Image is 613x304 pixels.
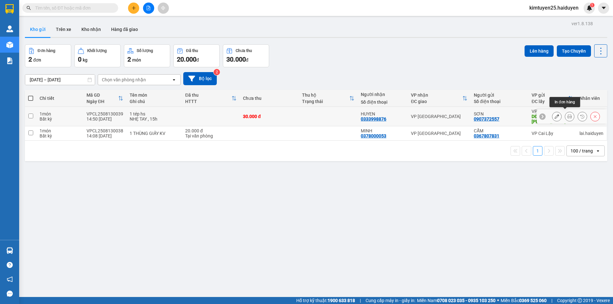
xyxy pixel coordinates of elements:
span: 20.000 [177,56,196,63]
div: CẨM [474,128,525,133]
span: món [132,57,141,63]
span: 30.000 [226,56,246,63]
div: Người gửi [474,93,525,98]
div: VP [GEOGRAPHIC_DATA] [411,114,467,119]
div: Số lượng [137,48,153,53]
div: 14:08 [DATE] [87,133,123,138]
div: VP [GEOGRAPHIC_DATA] [411,131,467,136]
img: warehouse-icon [6,26,13,32]
span: notification [7,276,13,282]
img: warehouse-icon [6,41,13,48]
span: kg [83,57,87,63]
div: VPCL2508130038 [87,128,123,133]
sup: 2 [214,69,220,75]
input: Tìm tên, số ĐT hoặc mã đơn [35,4,110,11]
div: Mã GD [87,93,118,98]
button: Lên hàng [525,45,554,57]
button: 1 [533,146,542,156]
div: VP gửi [532,93,568,98]
th: Toggle SortBy [299,90,358,107]
span: kimtuyen25.haiduyen [524,4,584,12]
div: Số điện thoại [474,99,525,104]
button: aim [158,3,169,14]
div: Người nhận [361,92,405,97]
div: Nhân viên [579,96,603,101]
div: ver 1.8.138 [571,20,593,27]
img: solution-icon [6,57,13,64]
sup: 1 [590,3,594,7]
span: file-add [146,6,151,10]
div: Đã thu [186,48,198,53]
img: logo-vxr [5,4,14,14]
button: Đơn hàng2đơn [25,44,71,67]
button: Khối lượng0kg [74,44,121,67]
span: search [26,6,31,10]
button: Kho nhận [76,22,106,37]
div: Tại văn phòng [185,133,237,138]
div: Chưa thu [236,48,252,53]
div: Thu hộ [302,93,349,98]
div: VP Cai Lậy [532,109,573,114]
span: Hỗ trợ kỹ thuật: [296,297,355,304]
button: Đã thu20.000đ [173,44,220,67]
span: | [360,297,361,304]
span: đơn [33,57,41,63]
div: Ngày ĐH [87,99,118,104]
span: 2 [28,56,32,63]
div: Bất kỳ [40,116,80,122]
div: VP Cai Lậy [532,131,573,136]
span: question-circle [7,262,13,268]
strong: 1900 633 818 [328,298,355,303]
button: Tạo Chuyến [557,45,591,57]
div: Trạng thái [302,99,349,104]
div: 30.000 đ [243,114,295,119]
button: plus [128,3,139,14]
button: Chưa thu30.000đ [223,44,269,67]
th: Toggle SortBy [182,90,240,107]
button: Trên xe [51,22,76,37]
div: 0378000053 [361,133,386,138]
div: ĐC lấy [532,99,568,104]
div: 0333998876 [361,116,386,122]
span: ⚪️ [497,299,499,302]
div: VP nhận [411,93,462,98]
div: 0907372557 [474,116,499,122]
span: Miền Nam [417,297,496,304]
div: lai.haiduyen [579,131,603,136]
div: HTTT [185,99,231,104]
span: aim [161,6,165,10]
span: | [551,297,552,304]
div: In đơn hàng [549,97,580,107]
div: Đã thu [185,93,231,98]
div: Tên món [130,93,179,98]
div: 1 THÙNG GIẤY KV [130,131,179,136]
span: đ [246,57,248,63]
div: MINH [361,128,405,133]
span: 1 [591,3,593,7]
div: Chi tiết [40,96,80,101]
div: 100 / trang [571,148,593,154]
div: Đơn hàng [38,48,55,53]
th: Toggle SortBy [83,90,126,107]
svg: open [171,77,177,82]
div: 14:50 [DATE] [87,116,123,122]
div: Ghi chú [130,99,179,104]
button: Bộ lọc [183,72,217,85]
button: file-add [143,3,154,14]
div: 0367807831 [474,133,499,138]
strong: 0369 525 060 [519,298,547,303]
div: SƠN [474,111,525,116]
th: Toggle SortBy [408,90,471,107]
div: Sửa đơn hàng [552,112,562,121]
button: caret-down [598,3,609,14]
div: Khối lượng [87,48,107,53]
div: NHẸ TAY , 15h [130,116,179,122]
th: Toggle SortBy [528,90,576,107]
svg: open [595,148,601,153]
div: 1 món [40,128,80,133]
img: warehouse-icon [6,247,13,254]
span: 2 [127,56,131,63]
img: icon-new-feature [587,5,592,11]
div: Bất kỳ [40,133,80,138]
span: đ [196,57,199,63]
